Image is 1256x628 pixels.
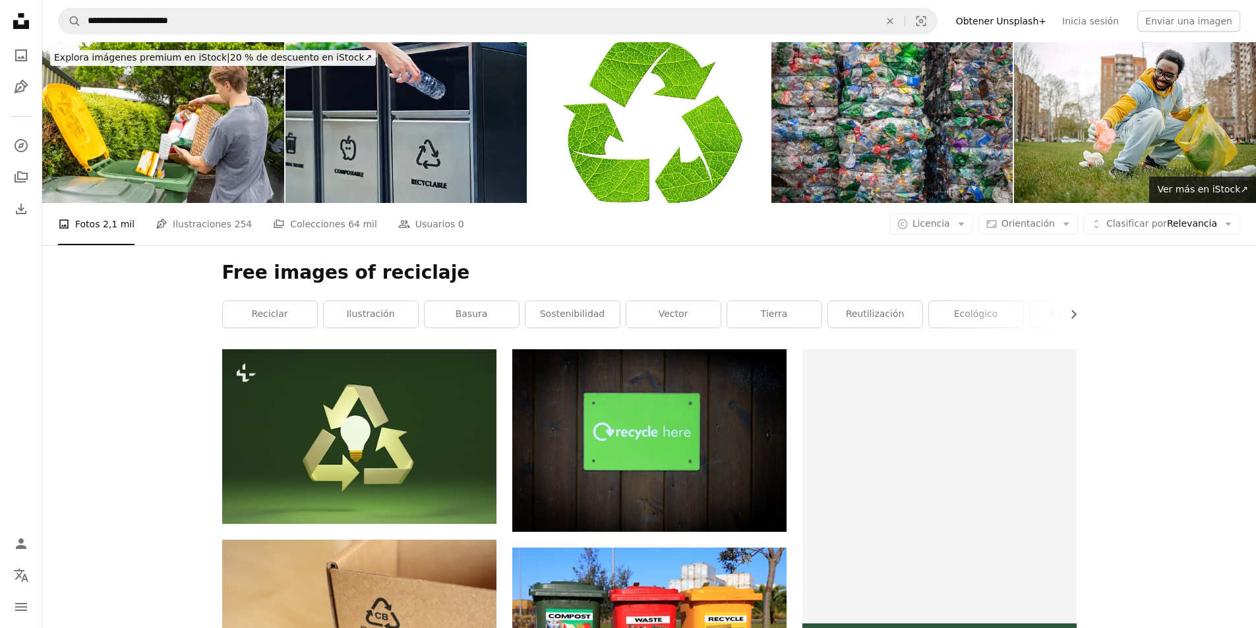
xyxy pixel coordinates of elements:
[512,434,787,446] a: Un letrero verde de reciclaje aquí en una pared de madera
[324,301,418,328] a: ilustración
[222,261,1077,285] h1: Free images of reciclaje
[50,50,376,66] div: 20 % de descuento en iStock ↗
[8,164,34,190] a: Colecciones
[1083,214,1240,235] button: Clasificar porRelevancia
[948,11,1054,32] a: Obtener Unsplash+
[222,430,496,442] a: Bombilla centrada en el icono de reciclaje de fondo verde oscuro. Reducción de energía para el me...
[1062,301,1077,328] button: desplazar lista a la derecha
[1030,301,1124,328] a: Camisetum
[156,203,252,245] a: Ilustraciones 254
[1149,177,1256,203] a: Ver más en iStock↗
[929,301,1023,328] a: Ecológico
[54,52,230,63] span: Explora imágenes premium en iStock |
[876,9,905,34] button: Borrar
[889,214,973,235] button: Licencia
[1014,42,1256,203] img: Adulto joven que se divierte haciendo trabajo comunitario y divirtiéndose recogiendo basura en el...
[8,530,34,557] a: Iniciar sesión / Registrarse
[8,562,34,588] button: Idioma
[1002,218,1055,229] span: Orientación
[626,301,721,328] a: vector
[1106,217,1217,231] span: Relevancia
[828,301,922,328] a: reutilización
[8,42,34,69] a: Fotos
[42,42,384,74] a: Explora imágenes premium en iStock|20 % de descuento en iStock↗
[8,594,34,620] button: Menú
[727,301,822,328] a: tierra
[273,203,377,245] a: Colecciones 64 mil
[771,42,1013,203] img: Las botellas de plástico aplanadas se recogen y se envasan en pacas para su reciclaje
[1137,11,1240,32] button: Enviar una imagen
[234,217,252,231] span: 254
[348,217,377,231] span: 64 mil
[1054,11,1127,32] a: Inicia sesión
[398,203,464,245] a: Usuarios 0
[59,9,81,34] button: Buscar en Unsplash
[8,196,34,222] a: Historial de descargas
[8,132,34,159] a: Explorar
[978,214,1078,235] button: Orientación
[905,9,937,34] button: Búsqueda visual
[222,349,496,524] img: Bombilla centrada en el icono de reciclaje de fondo verde oscuro. Reducción de energía para el me...
[528,42,770,203] img: New life. Arrows recycle symbol and green leaf. Reuse, renewable resources. Eco-friendly, Ecology...
[1157,184,1248,194] span: Ver más en iStock ↗
[525,301,620,328] a: sostenibilidad
[512,349,787,532] img: Un letrero verde de reciclaje aquí en una pared de madera
[42,42,284,203] img: Joven de reciclaje
[1106,218,1167,229] span: Clasificar por
[8,74,34,100] a: Ilustraciones
[285,42,527,203] img: Cubo de basura para separar los residuos.
[912,218,950,229] span: Licencia
[458,217,464,231] span: 0
[58,8,938,34] form: Encuentra imágenes en todo el sitio
[425,301,519,328] a: basura
[223,301,317,328] a: reciclar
